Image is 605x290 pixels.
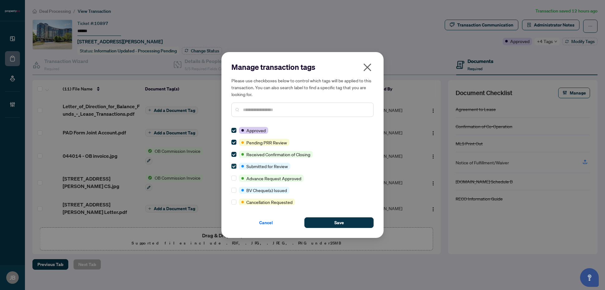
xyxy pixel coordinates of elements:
span: Cancel [259,218,273,228]
button: Cancel [231,217,301,228]
h5: Please use checkboxes below to control which tags will be applied to this transaction. You can al... [231,77,374,98]
span: Cancellation Requested [246,199,293,205]
span: Submitted for Review [246,163,288,170]
button: Open asap [580,268,599,287]
span: Save [334,218,344,228]
span: close [362,62,372,72]
span: BV Cheque(s) Issued [246,187,287,194]
span: Approved [246,127,266,134]
span: Advance Request Approved [246,175,301,182]
button: Save [304,217,374,228]
h2: Manage transaction tags [231,62,374,72]
span: Pending PRR Review [246,139,287,146]
span: Received Confirmation of Closing [246,151,310,158]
